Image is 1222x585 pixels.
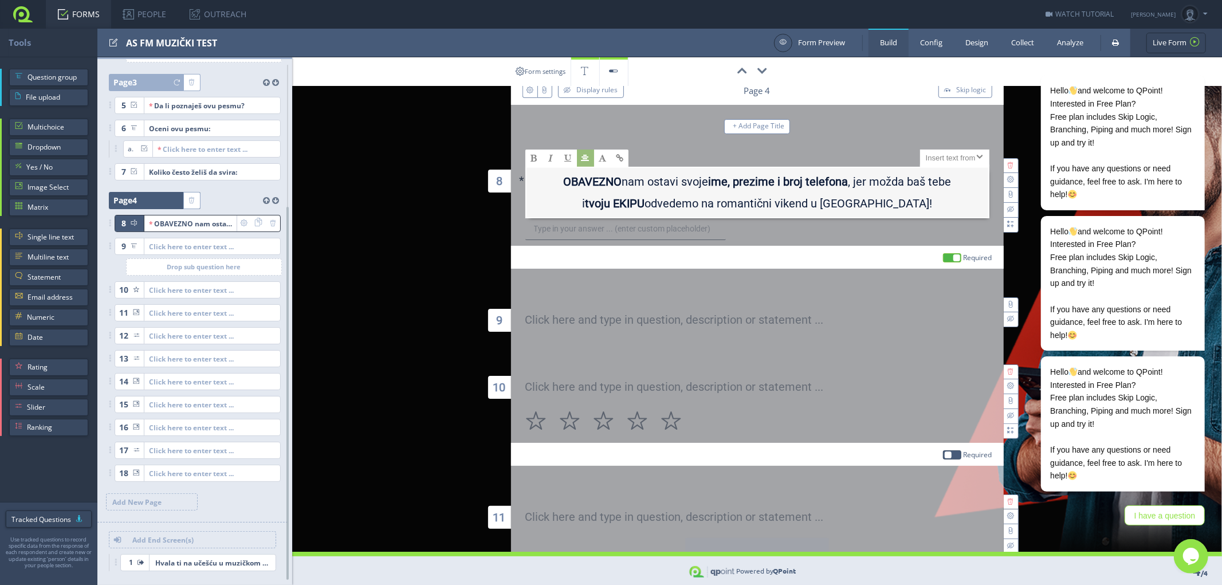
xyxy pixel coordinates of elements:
span: Settings [237,215,252,231]
a: Link [611,150,628,167]
div: 11 [488,506,511,529]
span: Multichoice [27,119,82,136]
span: 3 [132,77,137,88]
span: 11 [119,304,128,321]
span: Statement [27,269,82,286]
a: Bold ( Ctrl + b ) [525,150,543,167]
span: Page [113,192,137,209]
a: Multichoice [9,119,88,136]
span: Dropdown [27,139,82,156]
span: 7 [121,163,126,180]
div: OBAVEZNO nam ostavi svoje ime, prezime i broj telefona, jer možda baš tebei tvoju EKIPU odvedemo ... [149,215,232,231]
a: Delete page [184,74,200,91]
b: tvoju EKIPU [585,197,645,210]
div: 10 [488,376,511,399]
span: Page [113,74,137,91]
a: Design [954,29,1000,57]
span: Image Select [27,179,82,196]
a: Matrix [9,199,88,216]
span: Edit [109,36,118,50]
div: 8 [488,170,511,193]
button: Skip logic [938,83,992,98]
span: Add End Screen(s) [127,532,276,548]
label: Required [964,450,992,459]
span: 18 [119,465,128,482]
span: Email address [27,289,82,306]
em: Page is repeated for each media attachment [171,75,183,91]
div: AS FM MUZIČKI TEST [126,29,768,57]
button: Display rules [558,83,624,98]
span: Multiline text [27,249,82,266]
a: Multiline text [9,249,88,266]
a: Date [9,329,88,346]
div: Powered by [737,556,797,585]
input: Type in your answer ... (enter custom placeholder) [525,218,726,240]
span: 4 [132,195,137,206]
span: 1 [129,554,133,571]
span: Rating [27,359,82,376]
a: Collect [1000,29,1046,57]
b: OBAVEZNO [563,175,622,189]
span: File upload [26,89,82,106]
iframe: chat widget [1174,539,1211,574]
a: Form Preview [774,34,845,52]
span: 6 [121,120,126,137]
img: QPoint [689,566,735,578]
span: Skip logic [957,85,987,95]
span: Add New Page [107,494,197,510]
a: Form settings [511,57,571,86]
a: Alignment [577,150,594,167]
a: Config [909,29,954,57]
span: 17 [119,442,128,459]
span: Display rules [577,85,618,95]
span: 13 [119,350,128,367]
div: Koliko često želiš da svira: [149,164,276,180]
a: Yes / No [9,159,88,176]
button: + Add Page Title [724,119,790,134]
span: Single line text [27,229,82,246]
a: Ranking [9,419,88,436]
a: Scale [9,379,88,396]
span: 12 [119,327,128,344]
div: Page 4 [744,85,771,96]
b: ime, prezime i broj telefona [708,175,848,189]
a: Statement [9,269,88,286]
span: 10 [119,281,128,299]
a: QPoint [773,566,797,575]
a: Dropdown [9,139,88,156]
a: Underline ( Ctrl + u ) [560,150,577,167]
div: Oceni ovu pesmu: [149,120,276,136]
span: 9 [121,238,126,255]
span: Scale [27,379,82,396]
label: Required [964,253,992,262]
span: 8 [121,215,126,232]
a: Image Select [9,179,88,196]
span: Delete [266,215,280,231]
span: Yes / No [26,159,82,176]
a: Question group [9,69,88,86]
a: Delete page [184,193,200,209]
a: Build [869,29,909,57]
span: Copy [252,215,266,231]
a: Email address [9,289,88,306]
span: Slider [27,399,82,416]
a: Slider [9,399,88,416]
a: File upload [9,89,88,106]
a: Rating [9,359,88,376]
p: nam ostavi svoje , jer možda baš tebe [532,174,983,195]
span: Matrix [27,199,82,216]
span: Numeric [27,309,82,326]
span: + Add Page Title [733,121,784,131]
a: Single line text [9,229,88,246]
